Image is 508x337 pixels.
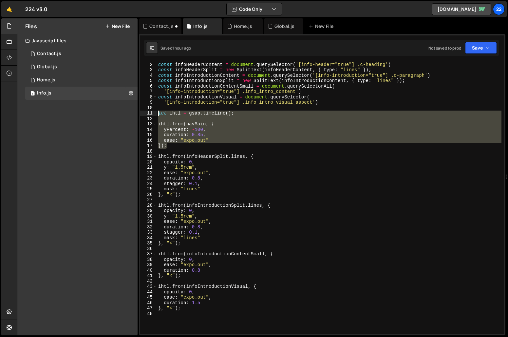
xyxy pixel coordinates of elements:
[140,116,157,122] div: 12
[140,84,157,89] div: 6
[140,295,157,300] div: 45
[140,95,157,100] div: 8
[140,219,157,224] div: 31
[140,230,157,235] div: 33
[172,45,191,51] div: 1 hour ago
[140,241,157,246] div: 35
[140,186,157,192] div: 25
[140,262,157,268] div: 39
[140,300,157,306] div: 46
[140,251,157,257] div: 37
[37,51,61,57] div: Contact.js
[140,289,157,295] div: 44
[140,149,157,154] div: 18
[140,143,157,149] div: 17
[140,203,157,208] div: 28
[140,197,157,203] div: 27
[227,3,282,15] button: Code Only
[25,47,138,60] div: 16437/44941.js
[140,89,157,95] div: 7
[17,34,138,47] div: Javascript files
[140,268,157,273] div: 40
[140,132,157,138] div: 15
[140,111,157,116] div: 11
[140,311,157,317] div: 48
[105,24,130,29] button: New File
[140,224,157,230] div: 32
[140,159,157,165] div: 20
[1,1,17,17] a: 🤙
[465,42,497,54] button: Save
[493,3,505,15] a: 22
[140,127,157,133] div: 14
[140,105,157,111] div: 10
[309,23,336,30] div: New File
[31,91,35,96] span: 1
[140,165,157,170] div: 21
[140,67,157,73] div: 3
[140,192,157,198] div: 26
[140,305,157,311] div: 47
[140,73,157,78] div: 4
[25,5,47,13] div: 224 v3.0
[140,154,157,159] div: 19
[25,23,37,30] h2: Files
[193,23,208,30] div: Info.js
[140,181,157,187] div: 24
[25,74,138,87] div: 16437/44814.js
[140,138,157,143] div: 16
[234,23,252,30] div: Home.js
[149,23,174,30] div: Contact.js
[140,100,157,105] div: 9
[274,23,294,30] div: Global.js
[428,45,461,51] div: Not saved to prod
[140,246,157,252] div: 36
[140,257,157,263] div: 38
[25,87,138,100] div: 16437/44939.js
[140,208,157,214] div: 29
[140,170,157,176] div: 22
[160,45,191,51] div: Saved
[140,176,157,181] div: 23
[140,78,157,84] div: 5
[432,3,491,15] a: [DOMAIN_NAME]
[140,273,157,279] div: 41
[140,279,157,284] div: 42
[140,121,157,127] div: 13
[25,60,138,74] div: 16437/44524.js
[37,77,55,83] div: Home.js
[140,235,157,241] div: 34
[37,64,57,70] div: Global.js
[37,90,51,96] div: Info.js
[140,214,157,219] div: 30
[140,62,157,68] div: 2
[140,284,157,289] div: 43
